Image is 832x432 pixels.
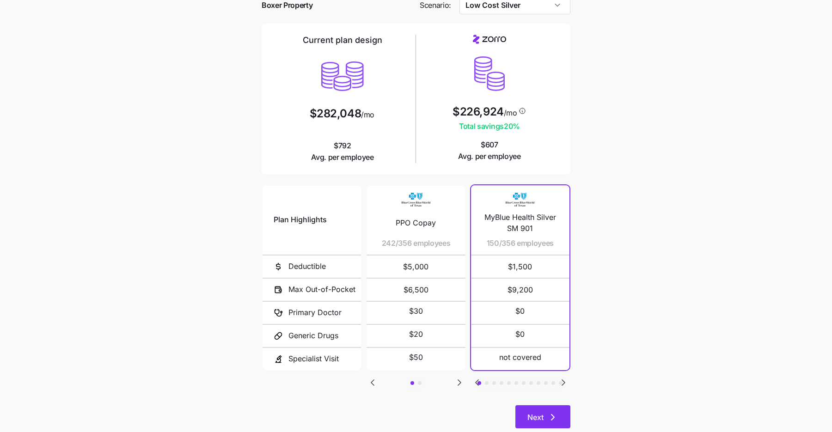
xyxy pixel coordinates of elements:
img: Carrier [398,191,434,208]
span: $1,500 [482,256,558,278]
span: 150/356 employees [487,237,554,249]
span: Deductible [288,261,326,272]
span: $0 [515,305,525,317]
span: $0 [515,329,525,340]
span: /mo [504,109,517,116]
button: Go to previous slide [367,377,379,389]
span: Total savings 20 % [453,121,526,132]
button: Next [515,405,570,428]
span: /mo [361,111,374,118]
span: $226,924 [453,106,503,117]
span: $30 [409,305,423,317]
span: $20 [409,329,423,340]
svg: Go to next slide [558,377,569,388]
h2: Current plan design [303,35,382,46]
span: Primary Doctor [288,307,342,318]
span: Generic Drugs [288,330,338,341]
svg: Go to next slide [454,377,465,388]
span: Max Out-of-Pocket [288,284,355,295]
svg: Go to previous slide [367,377,378,388]
span: $9,200 [482,279,558,301]
span: Next [527,412,544,423]
span: $282,048 [310,108,361,119]
span: $5,000 [378,256,454,278]
img: Carrier [502,191,538,208]
span: $50 [409,352,423,363]
span: Avg. per employee [311,152,374,163]
button: Go to previous slide [471,377,483,389]
span: Avg. per employee [458,151,521,162]
span: 242/356 employees [382,237,451,249]
svg: Go to previous slide [471,377,483,388]
span: Plan Highlights [274,214,327,225]
span: PPO Copay [396,217,436,229]
button: Go to next slide [557,377,569,389]
span: $607 [458,139,521,162]
span: not covered [499,352,541,363]
span: MyBlue Health Silver SM 901 [482,212,558,235]
span: $6,500 [378,279,454,301]
span: $792 [311,140,374,163]
button: Go to next slide [453,377,465,389]
span: Specialist Visit [288,353,339,365]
